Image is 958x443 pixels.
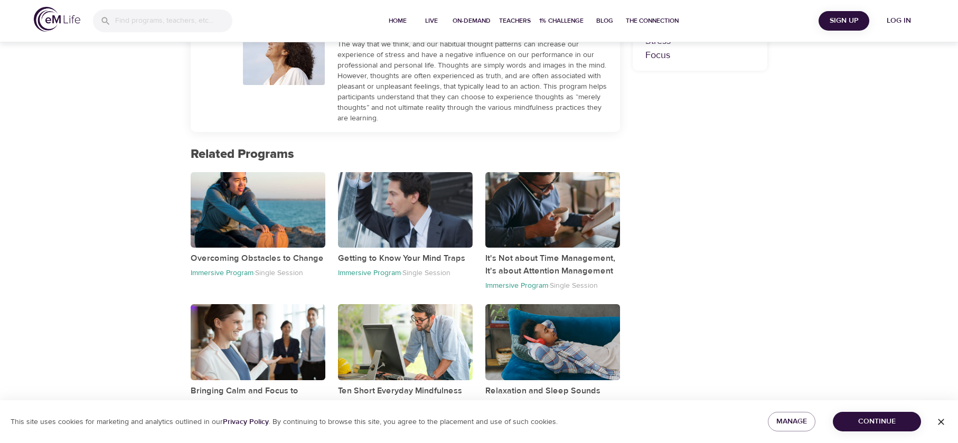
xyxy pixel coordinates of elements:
img: logo [34,7,80,32]
p: Single Session [402,268,450,278]
p: Focus [645,48,755,62]
span: Manage [776,415,807,428]
span: Home [385,15,410,26]
input: Find programs, teachers, etc... [115,10,232,32]
span: Sign Up [823,14,865,27]
div: The way that we think, and our habitual thought patterns can increase our experience of stress an... [337,39,608,124]
span: Teachers [499,15,531,26]
p: Single Session [550,281,598,290]
p: Ten Short Everyday Mindfulness Practices [338,384,473,410]
p: Immersive Program · [338,268,402,278]
button: Continue [833,412,921,431]
p: Immersive Program · [191,268,255,278]
span: The Connection [626,15,679,26]
p: Relaxation and Sleep Sounds [485,384,620,397]
p: Single Session [255,268,303,278]
p: Bringing Calm and Focus to Overwhelming Situations [191,384,325,410]
span: Live [419,15,444,26]
a: Privacy Policy [223,417,269,427]
p: Getting to Know Your Mind Traps [338,252,473,265]
p: Overcoming Obstacles to Change [191,252,325,265]
p: Immersive Program · [485,281,550,290]
span: Log in [878,14,920,27]
span: Continue [841,415,913,428]
button: Log in [874,11,924,31]
p: It's Not about Time Management, It's about Attention Management [485,252,620,277]
button: Sign Up [819,11,869,31]
button: Manage [768,412,815,431]
span: 1% Challenge [539,15,584,26]
span: On-Demand [453,15,491,26]
p: Related Programs [191,145,620,164]
span: Blog [592,15,617,26]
